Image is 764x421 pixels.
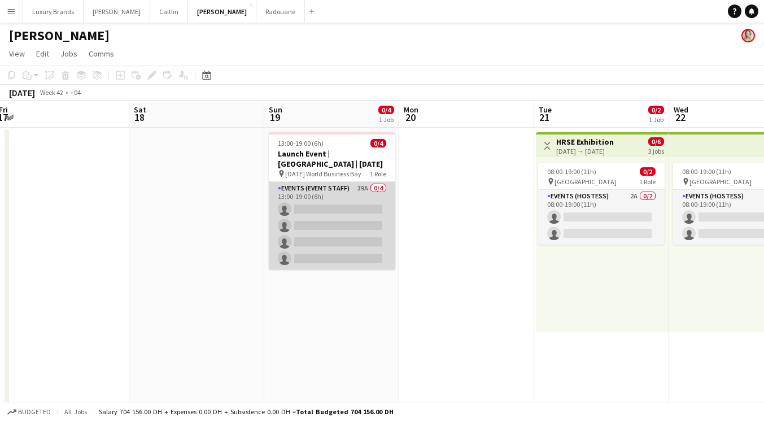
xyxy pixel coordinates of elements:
[402,111,418,124] span: 20
[682,167,731,176] span: 08:00-19:00 (11h)
[648,106,664,114] span: 0/2
[672,111,688,124] span: 22
[674,105,688,115] span: Wed
[84,46,119,61] a: Comms
[6,406,53,418] button: Budgeted
[256,1,305,23] button: Radouane
[379,115,394,124] div: 1 Job
[9,87,35,98] div: [DATE]
[9,27,110,44] h1: [PERSON_NAME]
[556,147,614,155] div: [DATE] → [DATE]
[269,149,395,169] h3: Launch Event | [GEOGRAPHIC_DATA] | [DATE]
[538,163,665,245] app-job-card: 08:00-19:00 (11h)0/2 [GEOGRAPHIC_DATA]1 RoleEvents (Hostess)2A0/208:00-19:00 (11h)
[269,182,395,270] app-card-role: Events (Event Staff)39A0/413:00-19:00 (6h)
[648,146,664,155] div: 3 jobs
[648,137,664,146] span: 0/6
[18,408,51,416] span: Budgeted
[84,1,150,23] button: [PERSON_NAME]
[36,49,49,59] span: Edit
[23,1,84,23] button: Luxury Brands
[378,106,394,114] span: 0/4
[267,111,282,124] span: 19
[285,170,361,178] span: [DATE] World Business Bay
[62,407,89,416] span: All jobs
[649,115,663,124] div: 1 Job
[56,46,82,61] a: Jobs
[556,137,614,147] h3: HRSE Exhibition
[741,29,755,42] app-user-avatar: Kelly Burt
[404,105,418,115] span: Mon
[537,111,552,124] span: 21
[37,88,66,97] span: Week 42
[60,49,77,59] span: Jobs
[640,167,656,176] span: 0/2
[689,177,752,186] span: [GEOGRAPHIC_DATA]
[538,190,665,245] app-card-role: Events (Hostess)2A0/208:00-19:00 (11h)
[134,105,146,115] span: Sat
[32,46,54,61] a: Edit
[370,139,386,147] span: 0/4
[150,1,188,23] button: Caitlin
[296,407,394,416] span: Total Budgeted 704 156.00 DH
[555,177,617,186] span: [GEOGRAPHIC_DATA]
[132,111,146,124] span: 18
[278,139,324,147] span: 13:00-19:00 (6h)
[99,407,394,416] div: Salary 704 156.00 DH + Expenses 0.00 DH + Subsistence 0.00 DH =
[269,105,282,115] span: Sun
[188,1,256,23] button: [PERSON_NAME]
[89,49,114,59] span: Comms
[547,167,596,176] span: 08:00-19:00 (11h)
[5,46,29,61] a: View
[370,170,386,178] span: 1 Role
[269,132,395,270] app-job-card: 13:00-19:00 (6h)0/4Launch Event | [GEOGRAPHIC_DATA] | [DATE] [DATE] World Business Bay1 RoleEvent...
[70,88,81,97] div: +04
[539,105,552,115] span: Tue
[9,49,25,59] span: View
[639,177,656,186] span: 1 Role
